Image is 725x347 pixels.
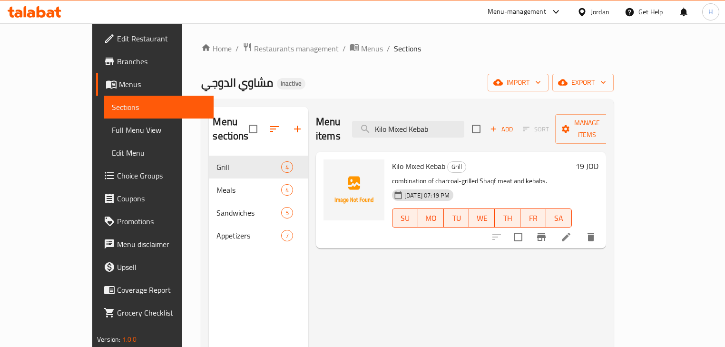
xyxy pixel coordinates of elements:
nav: breadcrumb [201,42,613,55]
button: TU [444,208,470,228]
span: Upsell [117,261,206,273]
button: export [552,74,614,91]
div: Inactive [277,78,305,89]
img: Kilo Mixed Kebab [323,159,384,220]
span: Menus [119,79,206,90]
span: 5 [282,208,293,218]
span: 4 [282,163,293,172]
button: WE [469,208,495,228]
div: items [281,230,293,241]
span: Add item [486,122,517,137]
span: H [708,7,713,17]
a: Menus [96,73,214,96]
a: Coupons [96,187,214,210]
span: 1.0.0 [122,333,137,346]
div: items [281,184,293,196]
span: Promotions [117,216,206,227]
a: Edit Menu [104,141,214,164]
h2: Menu items [316,115,341,143]
button: SU [392,208,418,228]
button: Add section [286,118,309,140]
div: Sandwiches5 [209,201,308,224]
span: Select section [466,119,486,139]
li: / [343,43,346,54]
span: import [495,77,541,89]
span: SA [550,211,568,225]
span: export [560,77,606,89]
div: items [281,207,293,218]
span: Coupons [117,193,206,204]
span: TU [448,211,466,225]
a: Home [201,43,232,54]
nav: Menu sections [209,152,308,251]
a: Menus [350,42,383,55]
a: Sections [104,96,214,119]
div: Jordan [591,7,609,17]
span: Manage items [563,117,611,141]
button: FR [520,208,546,228]
a: Grocery Checklist [96,301,214,324]
li: / [235,43,239,54]
button: MO [418,208,444,228]
a: Branches [96,50,214,73]
span: Inactive [277,79,305,88]
span: Sort sections [263,118,286,140]
span: Branches [117,56,206,67]
div: items [281,161,293,173]
a: Choice Groups [96,164,214,187]
span: Version: [97,333,120,346]
button: Branch-specific-item [530,226,553,248]
a: Upsell [96,256,214,278]
button: delete [579,226,602,248]
span: Add [489,124,514,135]
span: Kilo Mixed Kebab [392,159,445,173]
span: [DATE] 07:19 PM [401,191,453,200]
span: Appetizers [216,230,281,241]
button: SA [546,208,572,228]
p: combination of charcoal-grilled Shaqf meat and kebabs. [392,175,572,187]
span: Edit Restaurant [117,33,206,44]
span: FR [524,211,542,225]
span: MO [422,211,440,225]
span: مشاوي الدوجي [201,72,273,93]
a: Promotions [96,210,214,233]
button: TH [495,208,520,228]
li: / [387,43,390,54]
div: Grill [447,161,466,173]
button: Add [486,122,517,137]
span: Grocery Checklist [117,307,206,318]
span: Edit Menu [112,147,206,159]
div: Appetizers7 [209,224,308,247]
a: Coverage Report [96,278,214,301]
button: Manage items [555,114,619,144]
span: Grill [216,161,281,173]
span: Meals [216,184,281,196]
span: Select all sections [243,119,263,139]
span: WE [473,211,491,225]
span: Menus [361,43,383,54]
span: Sections [394,43,421,54]
input: search [352,121,464,138]
span: 4 [282,186,293,195]
a: Menu disclaimer [96,233,214,256]
button: import [488,74,549,91]
div: Meals4 [209,178,308,201]
span: Sections [112,101,206,113]
span: Restaurants management [254,43,339,54]
span: Choice Groups [117,170,206,181]
span: Grill [448,161,466,172]
div: Menu-management [488,6,546,18]
span: Sandwiches [216,207,281,218]
div: Grill4 [209,156,308,178]
span: Coverage Report [117,284,206,296]
span: SU [396,211,414,225]
h2: Menu sections [213,115,248,143]
span: Full Menu View [112,124,206,136]
a: Edit Restaurant [96,27,214,50]
span: Select section first [517,122,555,137]
h6: 19 JOD [576,159,598,173]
